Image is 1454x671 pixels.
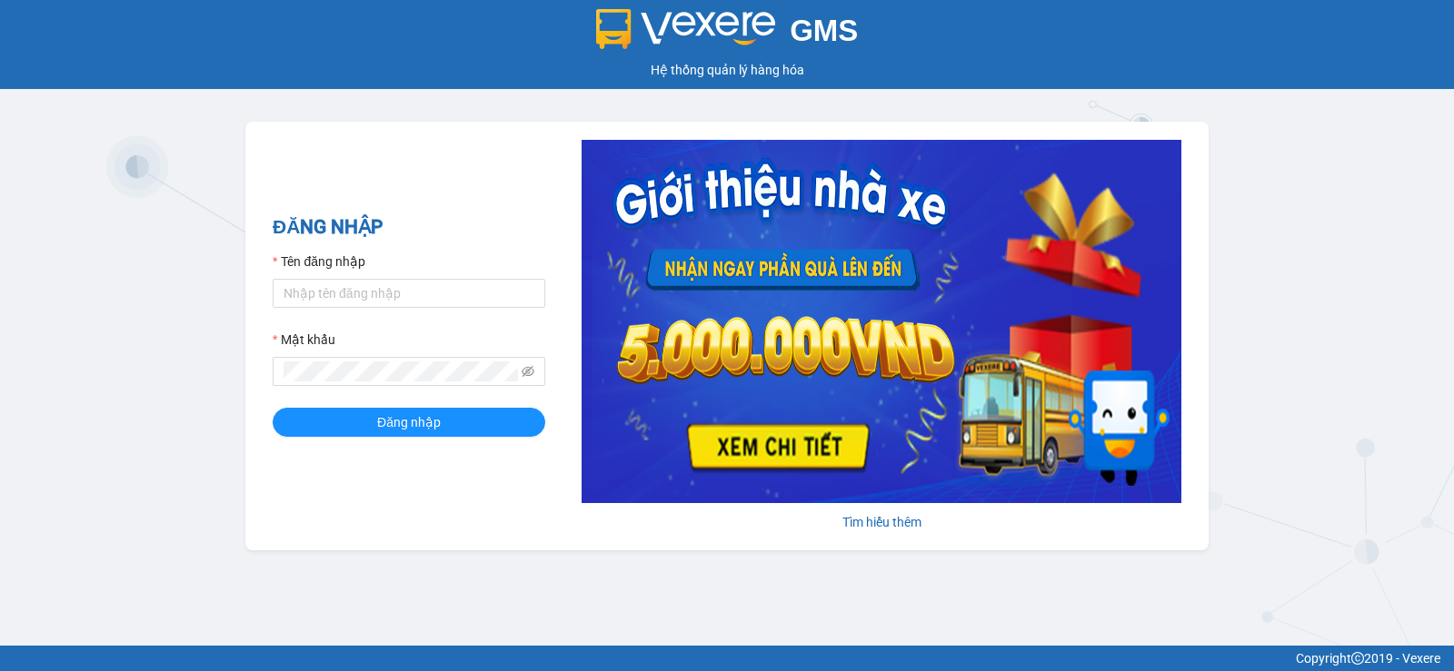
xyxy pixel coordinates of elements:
[273,252,365,271] label: Tên đăng nhập
[14,648,1440,668] div: Copyright 2019 - Vexere
[273,408,545,437] button: Đăng nhập
[284,361,518,381] input: Mật khẩu
[273,279,545,308] input: Tên đăng nhập
[377,412,441,432] span: Đăng nhập
[273,212,545,242] h2: ĐĂNG NHẬP
[5,60,1449,80] div: Hệ thống quản lý hàng hóa
[596,27,859,42] a: GMS
[582,512,1181,532] div: Tìm hiểu thêm
[790,14,858,47] span: GMS
[582,140,1181,503] img: banner-0
[273,330,335,350] label: Mật khẩu
[1351,652,1364,665] span: copyright
[522,365,534,378] span: eye-invisible
[596,9,776,49] img: logo 2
